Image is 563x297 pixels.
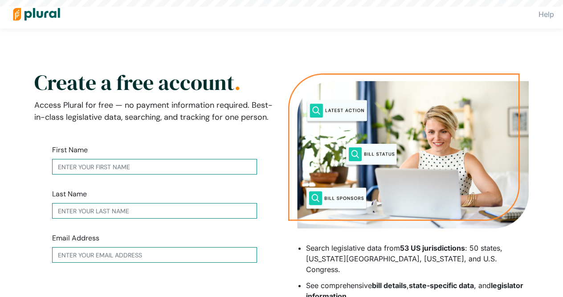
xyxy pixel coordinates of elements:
[52,203,257,219] input: Enter your last name
[234,68,241,97] span: .
[52,247,257,263] input: Enter your email address
[52,233,99,244] label: Email Address
[400,244,465,252] strong: 53 US jurisdictions
[539,10,554,19] a: Help
[306,243,529,275] li: Search legislative data from : 50 states, [US_STATE][GEOGRAPHIC_DATA], [US_STATE], and U.S. Congr...
[52,145,88,155] label: First Name
[34,99,275,123] p: Access Plural for free — no payment information required. Best-in-class legislative data, searchi...
[52,189,87,199] label: Last Name
[409,281,474,290] strong: state-specific data
[34,74,275,90] h2: Create a free account
[52,159,257,175] input: Enter your first name
[372,281,407,290] strong: bill details
[288,73,529,229] img: Person searching on their laptop for public policy information with search words of latest action...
